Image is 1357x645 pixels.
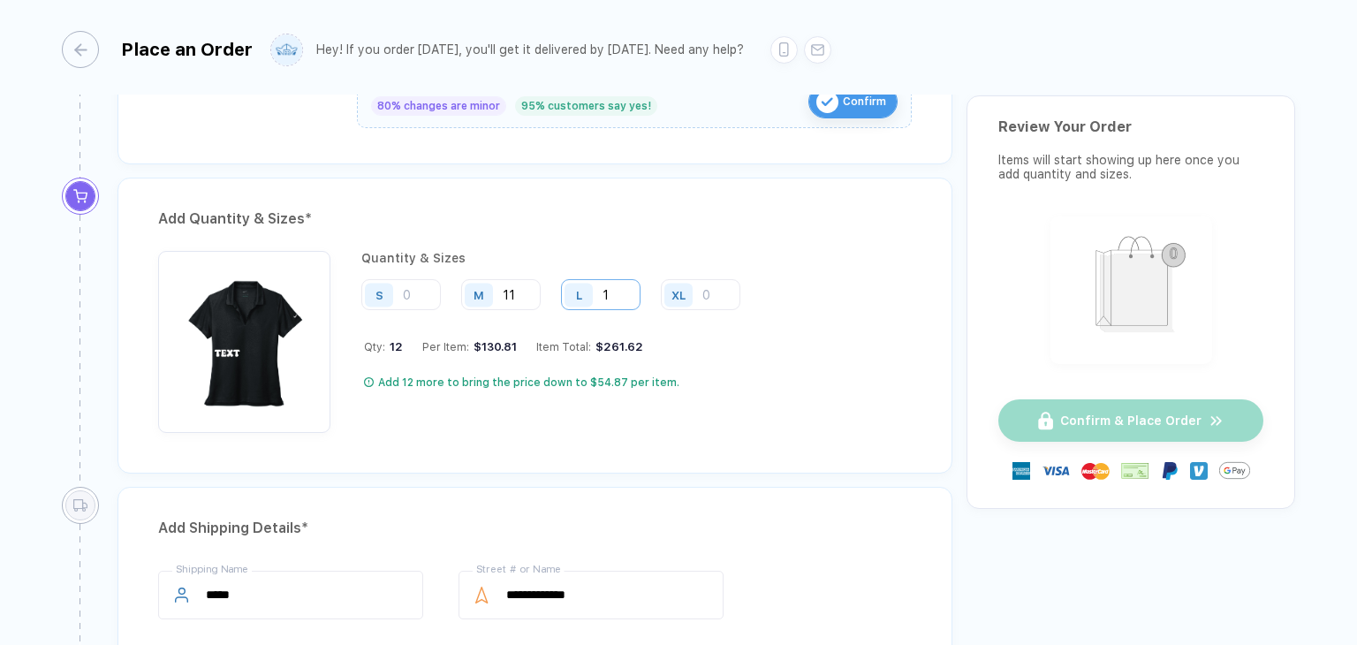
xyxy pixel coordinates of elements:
[158,205,912,233] div: Add Quantity & Sizes
[316,42,744,57] div: Hey! If you order [DATE], you'll get it delivered by [DATE]. Need any help?
[515,96,657,116] div: 95% customers say yes!
[469,340,517,353] div: $130.81
[816,91,838,113] img: icon
[271,34,302,65] img: user profile
[361,251,754,265] div: Quantity & Sizes
[422,340,517,353] div: Per Item:
[385,340,403,353] span: 12
[121,39,253,60] div: Place an Order
[591,340,643,353] div: $261.62
[671,288,686,301] div: XL
[375,288,383,301] div: S
[536,340,643,353] div: Item Total:
[576,288,582,301] div: L
[1042,457,1070,485] img: visa
[1058,224,1204,353] img: shopping_bag.png
[371,96,506,116] div: 80% changes are minor
[1190,462,1208,480] img: Venmo
[1081,457,1110,485] img: master-card
[364,340,403,353] div: Qty:
[1012,462,1030,480] img: express
[167,260,322,414] img: e7564de9-0002-452a-81c2-53dc177e0d2c_nt_front_1754999890991.jpg
[998,153,1263,181] div: Items will start showing up here once you add quantity and sizes.
[158,514,912,543] div: Add Shipping Details
[378,376,679,390] div: Add 12 more to bring the price down to $54.87 per item.
[1219,455,1250,486] img: Google Pay
[843,87,886,116] span: Confirm
[1121,462,1149,480] img: cheque
[1161,462,1179,480] img: Paypal
[998,118,1263,135] div: Review Your Order
[808,85,898,118] button: iconConfirm
[474,288,484,301] div: M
